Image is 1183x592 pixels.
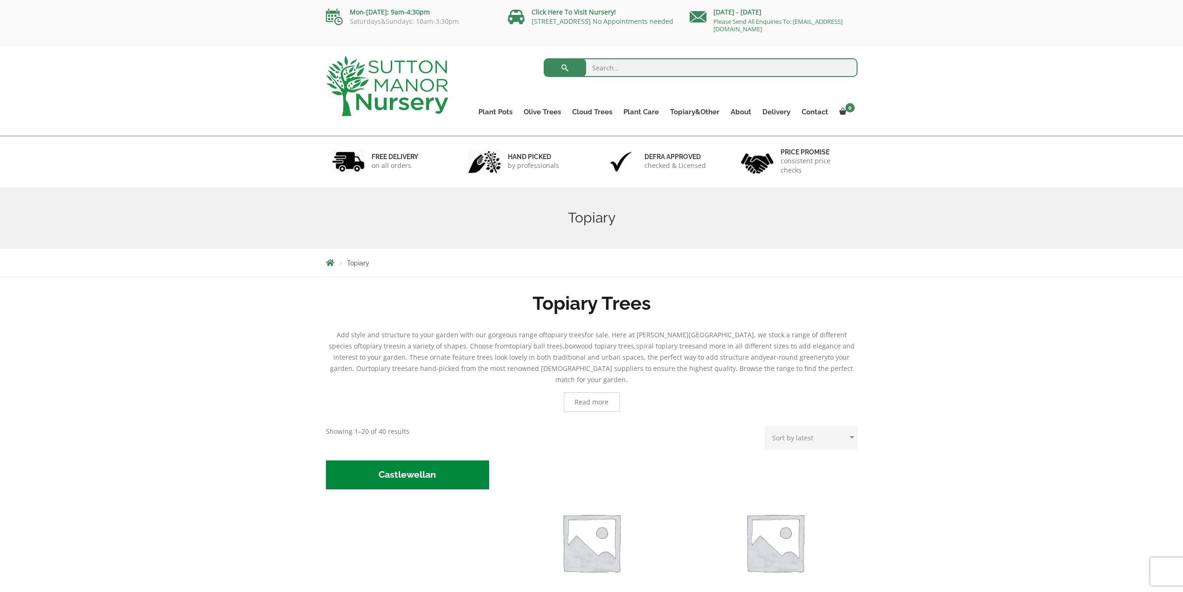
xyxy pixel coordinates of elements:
h6: hand picked [508,153,559,161]
span: and more in all different sizes to add elegance and interest to your garden. These ornate feature... [333,341,855,362]
h6: Price promise [781,148,851,156]
span: year-round [763,353,798,362]
nav: Breadcrumbs [326,259,858,266]
span: Add style and structure to your garden with our gorgeous range of [337,330,545,339]
p: consistent price checks [781,156,851,175]
a: Click Here To Visit Nursery! [532,7,616,16]
span: boxwood topiary trees [565,341,634,350]
p: [DATE] - [DATE] [690,7,858,18]
p: checked & Licensed [644,161,706,170]
span: topiary ball trees [510,341,563,350]
p: Showing 1–20 of 40 results [326,426,409,437]
h6: Defra approved [644,153,706,161]
p: on all orders [372,161,418,170]
span: in a variety of shapes. Choose from [400,341,510,350]
a: Please Send All Enquiries To: [EMAIL_ADDRESS][DOMAIN_NAME] [713,17,843,33]
span: 0 [845,103,855,112]
img: 3.jpg [605,150,637,174]
span: Topiary [347,259,369,267]
img: 1.jpg [332,150,365,174]
a: Plant Pots [473,105,518,118]
a: 0 [834,105,858,118]
a: About [725,105,757,118]
span: Read more [574,399,609,405]
a: Topiary&Other [664,105,725,118]
b: Topiary Trees [533,292,651,314]
span: topiary trees [360,341,400,350]
span: topiary trees [368,364,408,373]
h2: Castlewellan [326,460,490,489]
span: are hand-picked from the most renowned [DEMOGRAPHIC_DATA] suppliers to ensure the highest quality... [408,364,853,384]
select: Shop order [765,426,858,449]
a: Delivery [757,105,796,118]
span: greenery [800,353,828,362]
p: by professionals [508,161,559,170]
h6: FREE DELIVERY [372,153,418,161]
a: Plant Care [618,105,664,118]
a: Olive Trees [518,105,567,118]
input: Search... [544,58,858,77]
p: Saturdays&Sundays: 10am-3:30pm [326,18,494,25]
a: Cloud Trees [567,105,618,118]
span: for sale. Here at [PERSON_NAME][GEOGRAPHIC_DATA], we stock a range of different species of [329,330,847,350]
h1: Topiary [326,209,858,226]
a: Visit product category Castlewellan [326,460,490,489]
span: , [634,341,636,350]
p: Mon-[DATE]: 9am-4:30pm [326,7,494,18]
img: logo [326,56,448,116]
span: , [563,341,565,350]
span: to your garden. Our [330,353,850,373]
img: 4.jpg [741,147,774,176]
span: spiral topiary trees [636,341,695,350]
img: 2.jpg [468,150,501,174]
a: Contact [796,105,834,118]
span: topiary trees [545,330,585,339]
a: [STREET_ADDRESS] No Appointments needed [532,17,673,26]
